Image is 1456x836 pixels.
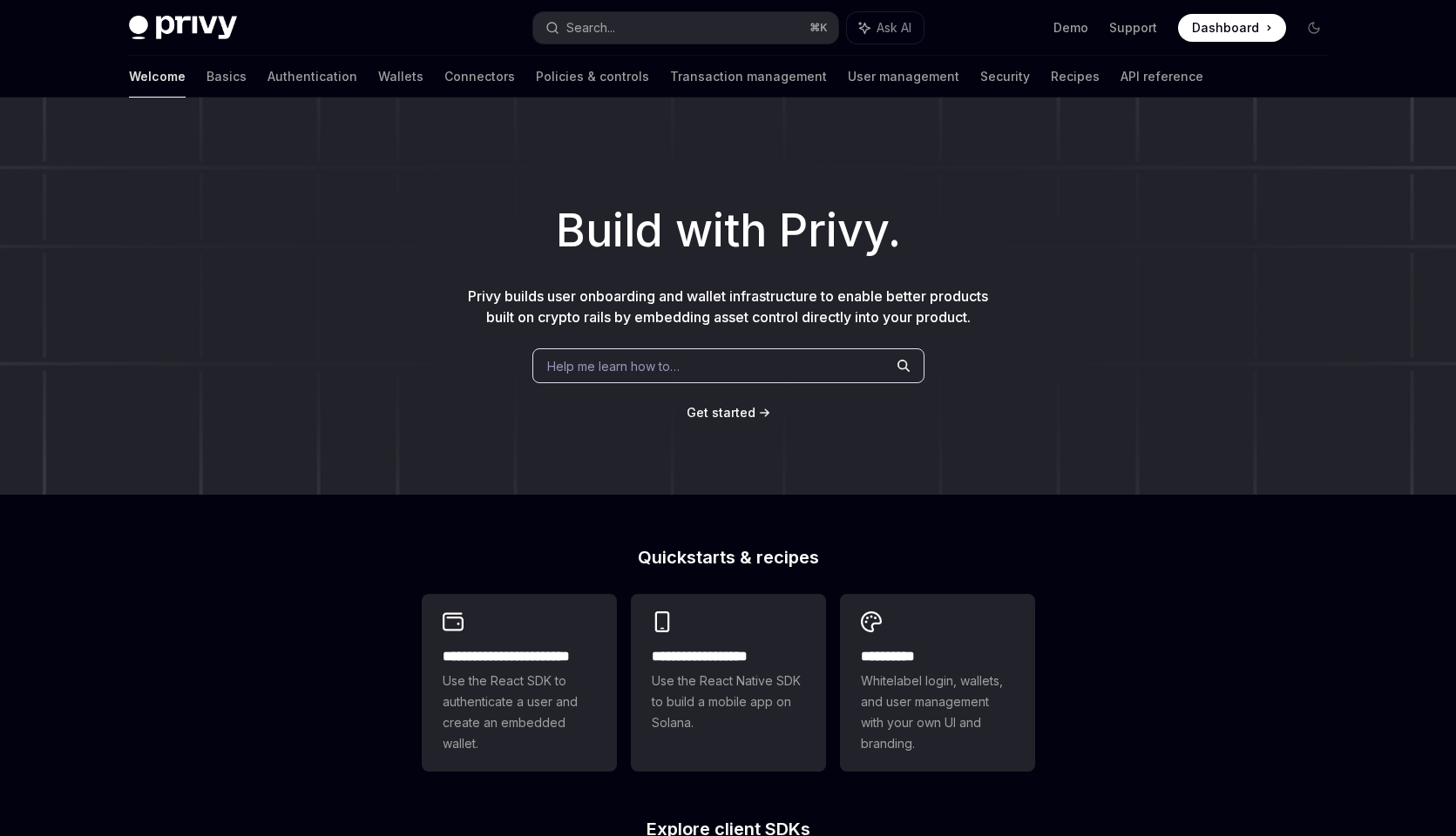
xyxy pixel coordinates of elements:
a: Transaction management [670,56,827,98]
img: dark logo [129,16,237,40]
span: Use the React SDK to authenticate a user and create an embedded wallet. [443,671,596,754]
a: User management [848,56,959,98]
span: Whitelabel login, wallets, and user management with your own UI and branding. [861,671,1014,754]
h1: Build with Privy. [28,197,1428,265]
a: Connectors [444,56,515,98]
a: Basics [207,56,247,98]
a: Recipes [1051,56,1100,98]
span: Ask AI [877,19,911,37]
span: Dashboard [1192,19,1259,37]
a: Get started [687,404,755,421]
button: Toggle dark mode [1300,14,1328,42]
a: Support [1109,19,1157,37]
a: Dashboard [1178,14,1286,42]
span: Get started [687,405,755,420]
a: Wallets [378,56,423,98]
h2: Quickstarts & recipes [422,549,1035,566]
span: Use the React Native SDK to build a mobile app on Solana. [652,671,805,733]
a: Security [980,56,1030,98]
a: **** *****Whitelabel login, wallets, and user management with your own UI and branding. [840,594,1035,772]
a: Welcome [129,56,186,98]
span: Privy builds user onboarding and wallet infrastructure to enable better products built on crypto ... [468,287,988,326]
button: Search...⌘K [533,12,838,44]
span: ⌘ K [809,21,828,35]
a: Policies & controls [536,56,649,98]
a: **** **** **** ***Use the React Native SDK to build a mobile app on Solana. [631,594,826,772]
a: Demo [1053,19,1088,37]
a: API reference [1121,56,1203,98]
a: Authentication [267,56,357,98]
span: Help me learn how to… [547,357,680,375]
button: Ask AI [847,12,924,44]
div: Search... [566,17,615,38]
